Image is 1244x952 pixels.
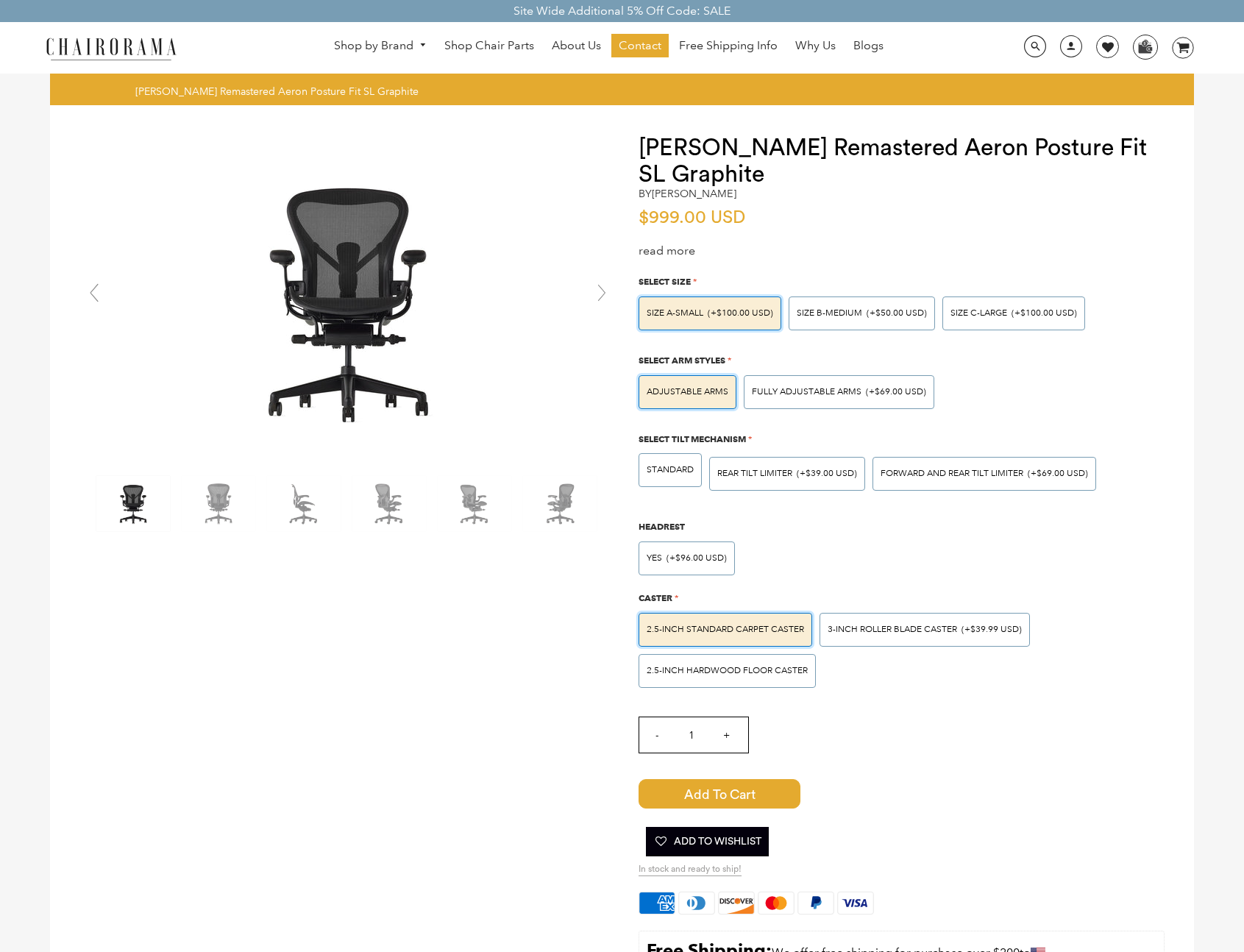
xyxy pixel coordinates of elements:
[647,308,703,319] span: SIZE A-SMALL
[846,34,891,57] a: Blogs
[788,34,843,57] a: Why Us
[182,476,255,531] img: Herman Miller Remastered Aeron Posture Fit SL Graphite - chairorama
[647,386,728,397] span: Adjustable Arms
[438,476,511,531] img: Herman Miller Remastered Aeron Posture Fit SL Graphite - chairorama
[679,38,778,54] span: Free Shipping Info
[797,469,857,478] span: (+$39.00 USD)
[881,468,1023,479] span: FORWARD AND REAR TILT LIMITER
[327,35,434,57] a: Shop by Brand
[828,624,957,635] span: 3-inch Roller Blade Caster
[639,717,675,753] input: -
[639,135,1165,188] h1: [PERSON_NAME] Remastered Aeron Posture Fit SL Graphite
[639,276,691,287] span: Select Size
[135,85,419,98] span: [PERSON_NAME] Remastered Aeron Posture Fit SL Graphite
[752,386,861,397] span: Fully Adjustable Arms
[647,665,808,676] span: 2.5-inch Hardwood Floor Caster
[639,864,742,876] span: In stock and ready to ship!
[267,476,341,531] img: Herman Miller Remastered Aeron Posture Fit SL Graphite - chairorama
[647,464,694,475] span: STANDARD
[127,135,569,466] img: Herman Miller Remastered Aeron Posture Fit SL Graphite - chairorama
[247,34,970,61] nav: DesktopNavigation
[639,521,685,532] span: Headrest
[639,209,745,227] span: $999.00 USD
[867,309,927,318] span: (+$50.00 USD)
[639,244,695,257] a: read more
[950,308,1007,319] span: SIZE C-LARGE
[717,468,792,479] span: REAR TILT LIMITER
[639,433,746,444] span: Select Tilt Mechanism
[1012,309,1077,318] span: (+$100.00 USD)
[352,476,426,531] img: Herman Miller Remastered Aeron Posture Fit SL Graphite - chairorama
[135,85,424,98] nav: breadcrumbs
[647,624,804,635] span: 2.5-inch Standard Carpet Caster
[932,367,1244,952] iframe: Tidio Chat
[853,38,884,54] span: Blogs
[544,34,608,57] a: About Us
[672,34,785,57] a: Free Shipping Info
[523,476,597,531] img: Herman Miller Remastered Aeron Posture Fit SL Graphite - chairorama
[127,292,569,306] a: Herman Miller Remastered Aeron Posture Fit SL Graphite - chairorama
[639,779,800,809] button: Add to Cart
[797,308,862,319] span: SIZE B-MEDIUM
[611,34,669,57] a: Contact
[652,187,736,200] a: [PERSON_NAME]
[444,38,534,54] span: Shop Chair Parts
[708,717,744,753] input: +
[647,553,662,564] span: Yes
[619,38,661,54] span: Contact
[795,38,836,54] span: Why Us
[866,388,926,397] span: (+$69.00 USD)
[667,554,727,563] span: (+$96.00 USD)
[653,827,761,856] span: Add To Wishlist
[646,827,769,856] button: Add To Wishlist
[552,38,601,54] span: About Us
[639,355,725,366] span: Select Arm Styles
[708,309,773,318] span: (+$100.00 USD)
[96,476,170,531] img: Herman Miller Remastered Aeron Posture Fit SL Graphite - chairorama
[639,188,736,200] h2: by
[437,34,541,57] a: Shop Chair Parts
[38,35,185,61] img: chairorama
[639,592,672,603] span: Caster
[1134,35,1156,57] img: WhatsApp_Image_2024-07-12_at_16.23.01.webp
